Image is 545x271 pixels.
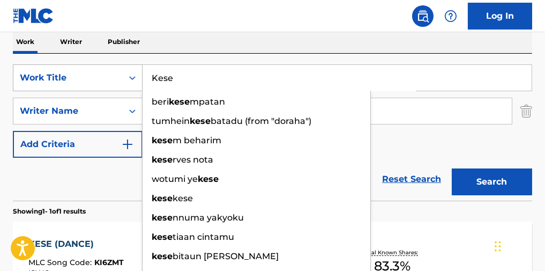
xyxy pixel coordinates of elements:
img: 9d2ae6d4665cec9f34b9.svg [121,138,134,151]
strong: kese [152,213,173,223]
span: tiaan cintamu [173,232,234,242]
strong: kese [169,97,190,107]
p: Publisher [104,31,143,53]
span: beri [152,97,169,107]
p: Total Known Shares: [363,248,421,257]
button: Add Criteria [13,131,143,158]
a: Public Search [412,5,434,27]
div: Help [440,5,461,27]
a: Log In [468,3,532,30]
strong: kese [190,116,211,126]
button: Search [452,169,532,195]
span: kese [173,193,193,203]
strong: kese [152,155,173,165]
img: MLC Logo [13,8,54,24]
div: Writer Name [20,105,116,118]
strong: kese [152,135,173,145]
p: Showing 1 - 1 of 1 results [13,207,86,216]
img: help [444,10,457,23]
img: Delete Criterion [520,98,532,124]
span: bitaun [PERSON_NAME] [173,251,279,261]
span: MLC Song Code : [28,258,94,267]
p: Work [13,31,38,53]
strong: kese [152,251,173,261]
form: Search Form [13,64,532,201]
span: mpatan [190,97,225,107]
div: Work Title [20,71,116,84]
span: tumhein [152,116,190,126]
p: Writer [57,31,85,53]
span: nnuma yakyoku [173,213,244,223]
strong: kese [152,232,173,242]
a: Reset Search [377,167,446,191]
span: batadu (from "doraha") [211,116,311,126]
div: KESE (DANCE) [28,238,124,251]
strong: kese [198,174,219,184]
span: KI6ZMT [94,258,124,267]
iframe: Chat Widget [491,219,545,271]
strong: kese [152,193,173,203]
span: wotumi ye [152,174,198,184]
img: search [416,10,429,23]
span: m beharim [173,135,221,145]
div: Drag [495,230,501,262]
span: rves nota [173,155,213,165]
